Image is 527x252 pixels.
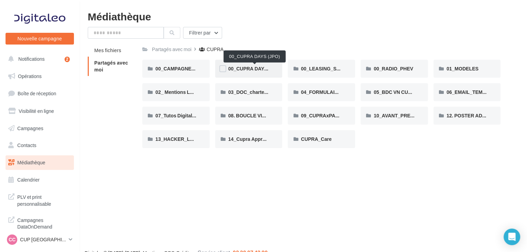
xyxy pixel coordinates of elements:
[65,57,70,62] div: 2
[374,66,413,71] span: 00_RADIO_PHEV
[4,138,75,153] a: Contacts
[447,113,493,118] span: 12. POSTER ADEME
[504,229,520,245] div: Open Intercom Messenger
[17,215,71,230] span: Campagnes DataOnDemand
[4,155,75,170] a: Médiathèque
[301,89,409,95] span: 04_FORMULAIRE DES DEMANDES CRÉATIVES
[6,33,74,45] button: Nouvelle campagne
[17,177,40,183] span: Calendrier
[18,73,41,79] span: Opérations
[374,89,418,95] span: 05_BDC VN CUPRA
[374,113,494,118] span: 10_AVANT_PREMIÈRES_CUPRA (VENTES PRIVEES)
[301,136,332,142] span: CUPRA_Care
[17,142,36,148] span: Contacts
[4,190,75,210] a: PLV et print personnalisable
[223,50,286,62] div: 00_CUPRA DAYS (JPO)
[447,66,479,71] span: 01_MODELES
[88,11,519,21] div: Médiathèque
[17,192,71,207] span: PLV et print personnalisable
[4,173,75,187] a: Calendrier
[4,104,75,118] a: Visibilité en ligne
[155,66,218,71] span: 00_CAMPAGNE_OCTOBRE
[9,236,16,243] span: CC
[228,66,281,71] span: 00_CUPRA DAYS (JPO)
[228,113,322,118] span: 08. BOUCLE VIDEO ECRAN SHOWROOM
[17,125,44,131] span: Campagnes
[183,27,222,39] button: Filtrer par
[6,233,74,246] a: CC CUP [GEOGRAPHIC_DATA]
[94,60,128,72] span: Partagés avec moi
[207,46,223,53] div: CUPRA
[228,136,337,142] span: 14_Cupra Approved_OCCASIONS_GARANTIES
[301,66,385,71] span: 00_LEASING_SOCIAL_ÉLECTRIQUE
[17,159,45,165] span: Médiathèque
[4,69,75,84] a: Opérations
[301,113,345,118] span: 09_CUPRAxPADEL
[155,89,205,95] span: 02_ Mentions Légales
[18,90,56,96] span: Boîte de réception
[94,47,121,53] span: Mes fichiers
[4,213,75,233] a: Campagnes DataOnDemand
[18,56,45,62] span: Notifications
[228,89,325,95] span: 03_DOC_charte graphique et GUIDELINES
[19,108,54,114] span: Visibilité en ligne
[20,236,66,243] p: CUP [GEOGRAPHIC_DATA]
[4,52,73,66] button: Notifications 2
[4,121,75,136] a: Campagnes
[155,113,198,118] span: 07_Tutos Digitaleo
[152,46,191,53] div: Partagés avec moi
[155,136,207,142] span: 13_HACKER_LA_PQR
[4,86,75,101] a: Boîte de réception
